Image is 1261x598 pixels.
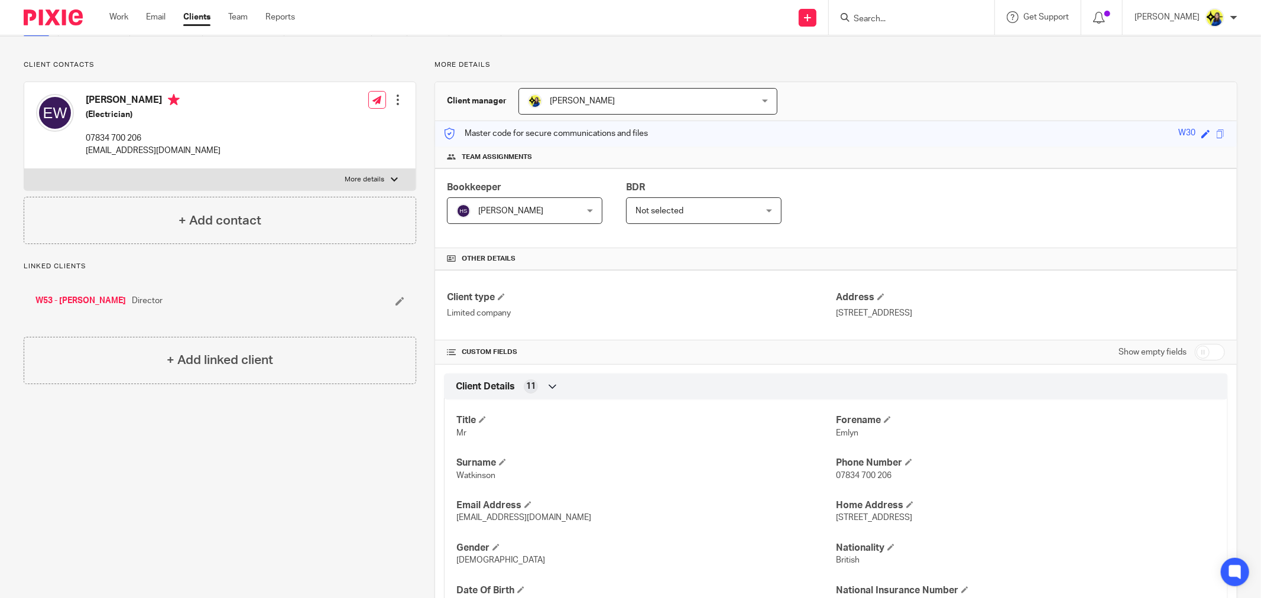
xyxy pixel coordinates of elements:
span: Not selected [636,207,683,215]
h4: + Add linked client [167,351,273,369]
img: Bobo-Starbridge%201.jpg [1205,8,1224,27]
h4: Client type [447,291,836,304]
p: Master code for secure communications and files [444,128,648,139]
h4: Phone Number [836,457,1215,469]
p: More details [345,175,385,184]
img: Pixie [24,9,83,25]
p: Client contacts [24,60,416,70]
span: [PERSON_NAME] [550,97,615,105]
h4: Gender [456,542,836,554]
span: Team assignments [462,152,532,162]
span: [PERSON_NAME] [478,207,543,215]
span: [DEMOGRAPHIC_DATA] [456,556,545,564]
h4: Nationality [836,542,1215,554]
i: Primary [168,94,180,106]
span: Director [132,295,163,307]
h3: Client manager [447,95,507,107]
a: W53 - [PERSON_NAME] [35,295,126,307]
h4: Home Address [836,499,1215,512]
span: Get Support [1023,13,1069,21]
input: Search [852,14,959,25]
p: Limited company [447,307,836,319]
span: Emlyn [836,429,858,437]
p: Linked clients [24,262,416,271]
p: [STREET_ADDRESS] [836,307,1225,319]
h4: Email Address [456,499,836,512]
span: Watkinson [456,472,495,480]
p: [EMAIL_ADDRESS][DOMAIN_NAME] [86,145,221,157]
img: Bobo-Starbridge%201.jpg [528,94,542,108]
a: Clients [183,11,210,23]
span: Bookkeeper [447,183,501,192]
span: Other details [462,254,516,264]
h4: Forename [836,414,1215,427]
h4: [PERSON_NAME] [86,94,221,109]
p: [PERSON_NAME] [1134,11,1200,23]
a: Email [146,11,166,23]
img: svg%3E [36,94,74,132]
h4: CUSTOM FIELDS [447,347,836,357]
h4: + Add contact [179,212,261,230]
a: Work [109,11,128,23]
label: Show empty fields [1119,346,1187,358]
span: British [836,556,860,564]
h4: Date Of Birth [456,584,836,597]
span: 07834 700 206 [836,472,892,480]
h4: Title [456,414,836,427]
h5: (Electrician) [86,109,221,121]
a: Reports [265,11,295,23]
div: W30 [1178,127,1195,141]
span: Client Details [456,381,515,393]
span: Mr [456,429,466,437]
span: 11 [526,381,536,392]
img: svg%3E [456,204,471,218]
h4: Surname [456,457,836,469]
span: [STREET_ADDRESS] [836,513,912,522]
p: More details [435,60,1237,70]
h4: National Insurance Number [836,584,1215,597]
h4: Address [836,291,1225,304]
span: [EMAIL_ADDRESS][DOMAIN_NAME] [456,513,591,522]
a: Team [228,11,248,23]
span: BDR [626,183,645,192]
p: 07834 700 206 [86,132,221,144]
